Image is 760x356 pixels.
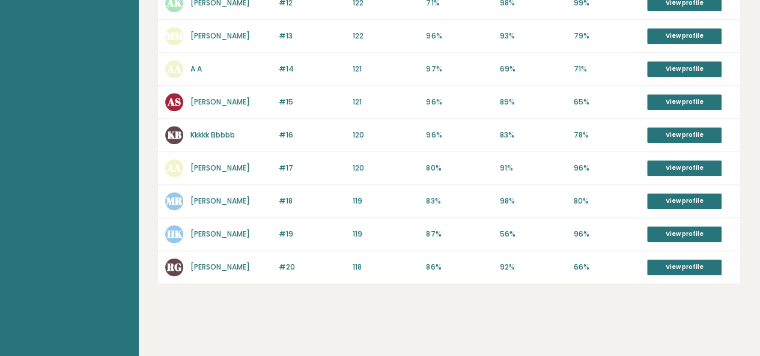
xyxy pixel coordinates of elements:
[426,163,493,173] p: 80%
[647,259,722,275] a: View profile
[168,128,181,142] text: KB
[574,130,640,140] p: 78%
[500,229,567,240] p: 56%
[353,64,419,74] p: 121
[190,130,235,140] a: Kkkkk Bbbbb
[426,64,493,74] p: 97%
[500,262,567,273] p: 92%
[190,163,250,173] a: [PERSON_NAME]
[500,31,567,41] p: 93%
[166,194,183,208] text: MR
[353,229,419,240] p: 119
[574,64,640,74] p: 71%
[500,97,567,107] p: 89%
[353,196,419,207] p: 119
[190,262,250,272] a: [PERSON_NAME]
[574,97,640,107] p: 65%
[166,161,181,175] text: AA
[426,196,493,207] p: 83%
[647,127,722,143] a: View profile
[166,29,183,43] text: MM
[574,262,640,273] p: 66%
[500,163,567,173] p: 91%
[279,196,345,207] p: #18
[353,31,419,41] p: 122
[353,262,419,273] p: 118
[500,64,567,74] p: 69%
[166,62,181,76] text: AA
[647,94,722,110] a: View profile
[190,196,250,206] a: [PERSON_NAME]
[279,262,345,273] p: #20
[574,196,640,207] p: 80%
[426,97,493,107] p: 96%
[500,130,567,140] p: 83%
[279,130,345,140] p: #16
[353,163,419,173] p: 120
[279,97,345,107] p: #15
[190,229,250,239] a: [PERSON_NAME]
[574,163,640,173] p: 96%
[426,130,493,140] p: 96%
[167,95,181,109] text: AS
[426,229,493,240] p: 87%
[190,97,250,107] a: [PERSON_NAME]
[279,163,345,173] p: #17
[574,31,640,41] p: 79%
[279,31,345,41] p: #13
[166,260,181,274] text: RG
[647,193,722,209] a: View profile
[426,262,493,273] p: 86%
[647,28,722,44] a: View profile
[353,130,419,140] p: 120
[426,31,493,41] p: 96%
[500,196,567,207] p: 98%
[167,227,183,241] text: HK
[353,97,419,107] p: 121
[574,229,640,240] p: 96%
[647,226,722,242] a: View profile
[647,160,722,176] a: View profile
[190,31,250,41] a: [PERSON_NAME]
[190,64,202,74] a: A A
[279,229,345,240] p: #19
[647,61,722,77] a: View profile
[279,64,345,74] p: #14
